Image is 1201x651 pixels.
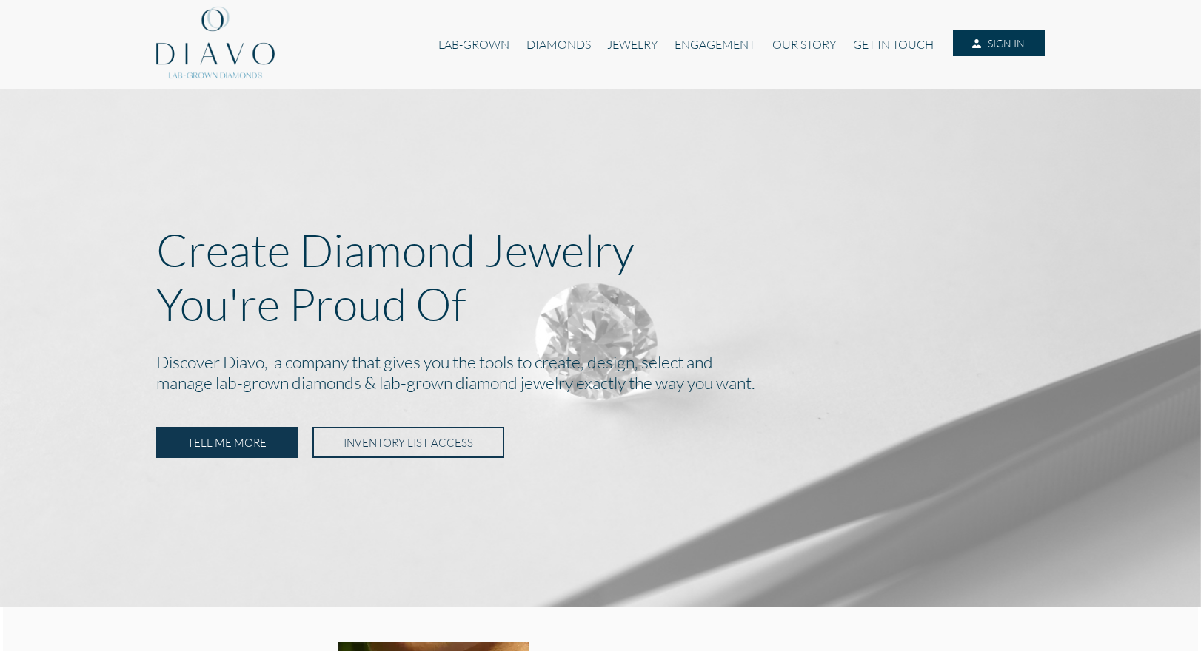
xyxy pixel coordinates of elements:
[156,348,1045,399] h2: Discover Diavo, a company that gives you the tools to create, design, select and manage lab-grown...
[953,30,1045,57] a: SIGN IN
[312,427,504,458] a: INVENTORY LIST ACCESS
[666,30,763,58] a: ENGAGEMENT
[599,30,666,58] a: JEWELRY
[518,30,599,58] a: DIAMONDS
[156,223,1045,331] p: Create Diamond Jewelry You're Proud Of
[845,30,942,58] a: GET IN TOUCH
[156,427,298,458] a: TELL ME MORE
[764,30,845,58] a: OUR STORY
[430,30,518,58] a: LAB-GROWN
